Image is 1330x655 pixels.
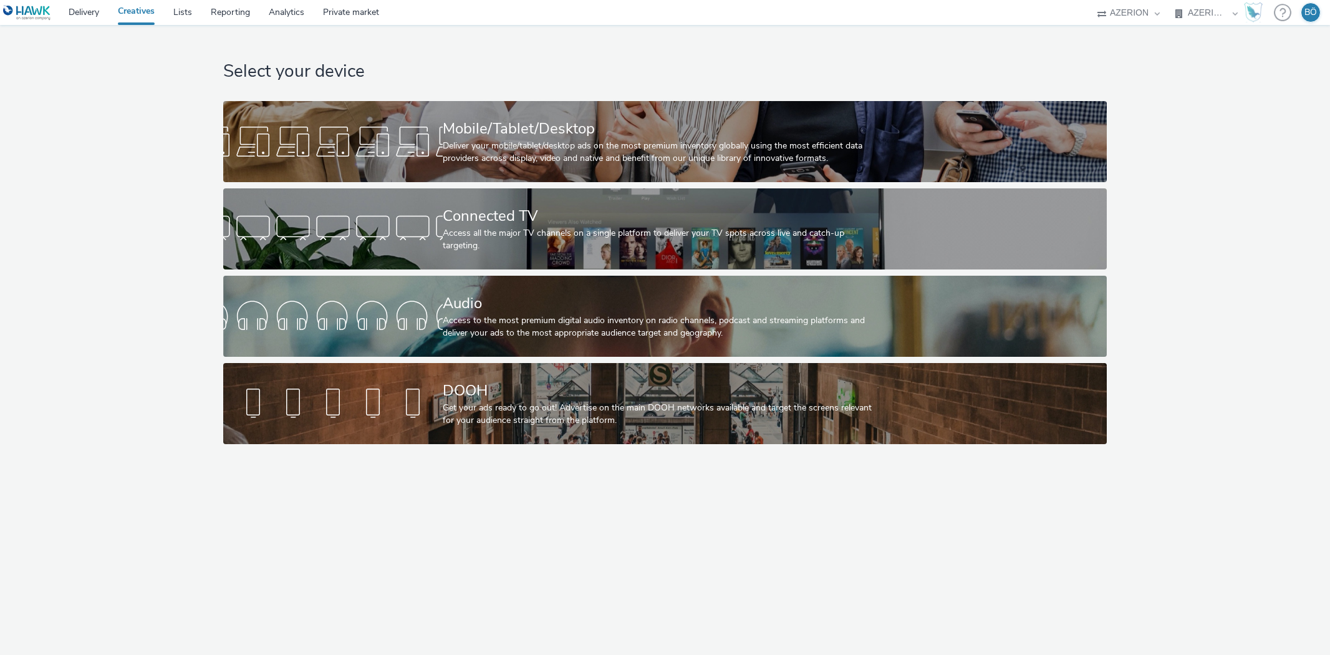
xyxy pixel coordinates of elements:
h1: Select your device [223,60,1107,84]
a: DOOHGet your ads ready to go out! Advertise on the main DOOH networks available and target the sc... [223,363,1107,444]
a: AudioAccess to the most premium digital audio inventory on radio channels, podcast and streaming ... [223,276,1107,357]
div: Deliver your mobile/tablet/desktop ads on the most premium inventory globally using the most effi... [443,140,882,165]
div: Mobile/Tablet/Desktop [443,118,882,140]
a: Hawk Academy [1244,2,1268,22]
img: undefined Logo [3,5,51,21]
div: Audio [443,293,882,314]
div: Get your ads ready to go out! Advertise on the main DOOH networks available and target the screen... [443,402,882,427]
a: Connected TVAccess all the major TV channels on a single platform to deliver your TV spots across... [223,188,1107,269]
div: BÖ [1304,3,1317,22]
a: Mobile/Tablet/DesktopDeliver your mobile/tablet/desktop ads on the most premium inventory globall... [223,101,1107,182]
div: Access to the most premium digital audio inventory on radio channels, podcast and streaming platf... [443,314,882,340]
img: Hawk Academy [1244,2,1263,22]
div: Connected TV [443,205,882,227]
div: Access all the major TV channels on a single platform to deliver your TV spots across live and ca... [443,227,882,253]
div: DOOH [443,380,882,402]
